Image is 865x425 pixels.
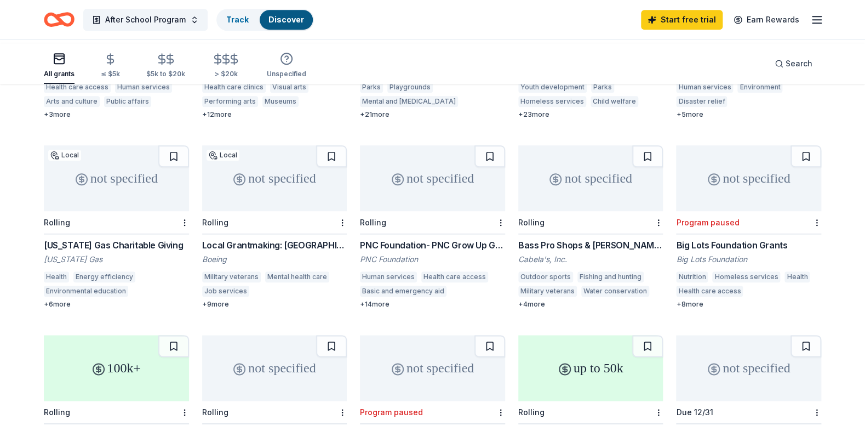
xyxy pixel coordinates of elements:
[48,150,81,161] div: Local
[202,110,347,119] div: + 12 more
[254,286,342,297] div: Early childhood education
[360,110,505,119] div: + 21 more
[202,218,228,227] div: Rolling
[202,271,261,282] div: Military veterans
[581,286,649,297] div: Water conservation
[202,145,347,309] a: not specifiedLocalRollingLocal Grantmaking: [GEOGRAPHIC_DATA]BoeingMilitary veteransMental health...
[784,271,810,282] div: Health
[360,286,446,297] div: Basic and emergency aid
[73,271,135,282] div: Energy efficiency
[44,82,111,93] div: Health care access
[104,96,151,107] div: Public affairs
[676,218,739,227] div: Program paused
[518,300,663,309] div: + 4 more
[360,82,383,93] div: Parks
[676,82,733,93] div: Human services
[577,271,644,282] div: Fishing and hunting
[265,271,329,282] div: Mental health care
[44,145,189,309] a: not specifiedLocalRolling[US_STATE] Gas Charitable Giving[US_STATE] GasHealthEnergy efficiencyEnv...
[207,150,239,161] div: Local
[591,96,638,107] div: Child welfare
[44,218,70,227] div: Rolling
[202,145,347,211] div: not specified
[518,110,663,119] div: + 23 more
[518,407,545,417] div: Rolling
[676,271,708,282] div: Nutrition
[676,286,743,297] div: Health care access
[518,82,587,93] div: Youth development
[518,254,663,265] div: Cabela's, Inc.
[202,82,266,93] div: Health care clinics
[44,96,100,107] div: Arts and culture
[360,145,505,309] a: not specifiedRollingPNC Foundation- PNC Grow Up GreatPNC FoundationHuman servicesHealth care acce...
[202,407,228,417] div: Rolling
[202,300,347,309] div: + 9 more
[202,286,249,297] div: Job services
[360,300,505,309] div: + 14 more
[360,254,505,265] div: PNC Foundation
[44,335,189,401] div: 100k+
[676,110,821,119] div: + 5 more
[360,145,505,211] div: not specified
[101,48,120,84] button: ≤ $5k
[202,239,347,252] div: Local Grantmaking: [GEOGRAPHIC_DATA]
[202,254,347,265] div: Boeing
[146,70,185,78] div: $5k to $20k
[518,286,577,297] div: Military veterans
[737,82,782,93] div: Environment
[360,271,417,282] div: Human services
[727,10,806,30] a: Earn Rewards
[518,335,663,401] div: up to 50k
[44,271,69,282] div: Health
[360,335,505,401] div: not specified
[676,407,713,417] div: Due 12/31
[518,239,663,252] div: Bass Pro Shops & [PERSON_NAME]'s Funding
[591,82,614,93] div: Parks
[360,96,458,107] div: Mental and [MEDICAL_DATA]
[518,218,545,227] div: Rolling
[676,254,821,265] div: Big Lots Foundation
[270,82,308,93] div: Visual arts
[676,96,727,107] div: Disaster relief
[267,70,306,78] div: Unspecified
[44,239,189,252] div: [US_STATE] Gas Charitable Giving
[105,13,186,26] span: After School Program
[518,145,663,309] a: not specifiedRollingBass Pro Shops & [PERSON_NAME]'s FundingCabela's, Inc.Outdoor sportsFishing a...
[44,48,75,84] button: All grants
[360,239,505,252] div: PNC Foundation- PNC Grow Up Great
[44,70,75,78] div: All grants
[44,110,189,119] div: + 3 more
[518,145,663,211] div: not specified
[101,70,120,78] div: ≤ $5k
[786,57,812,70] span: Search
[268,15,304,24] a: Discover
[44,145,189,211] div: not specified
[676,145,821,211] div: not specified
[641,10,723,30] a: Start free trial
[360,218,386,227] div: Rolling
[676,300,821,309] div: + 8 more
[766,53,821,75] button: Search
[211,70,240,78] div: > $20k
[262,96,299,107] div: Museums
[676,239,821,252] div: Big Lots Foundation Grants
[83,9,208,31] button: After School Program
[44,7,75,32] a: Home
[421,271,488,282] div: Health care access
[676,145,821,309] a: not specifiedProgram pausedBig Lots Foundation GrantsBig Lots FoundationNutritionHomeless service...
[211,48,240,84] button: > $20k
[387,82,433,93] div: Playgrounds
[202,96,258,107] div: Performing arts
[518,271,573,282] div: Outdoor sports
[44,407,70,417] div: Rolling
[146,48,185,84] button: $5k to $20k
[712,271,780,282] div: Homeless services
[44,254,189,265] div: [US_STATE] Gas
[267,48,306,84] button: Unspecified
[360,407,423,417] div: Program paused
[226,15,249,24] a: Track
[731,96,816,107] div: Environmental education
[115,82,172,93] div: Human services
[202,335,347,401] div: not specified
[44,286,128,297] div: Environmental education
